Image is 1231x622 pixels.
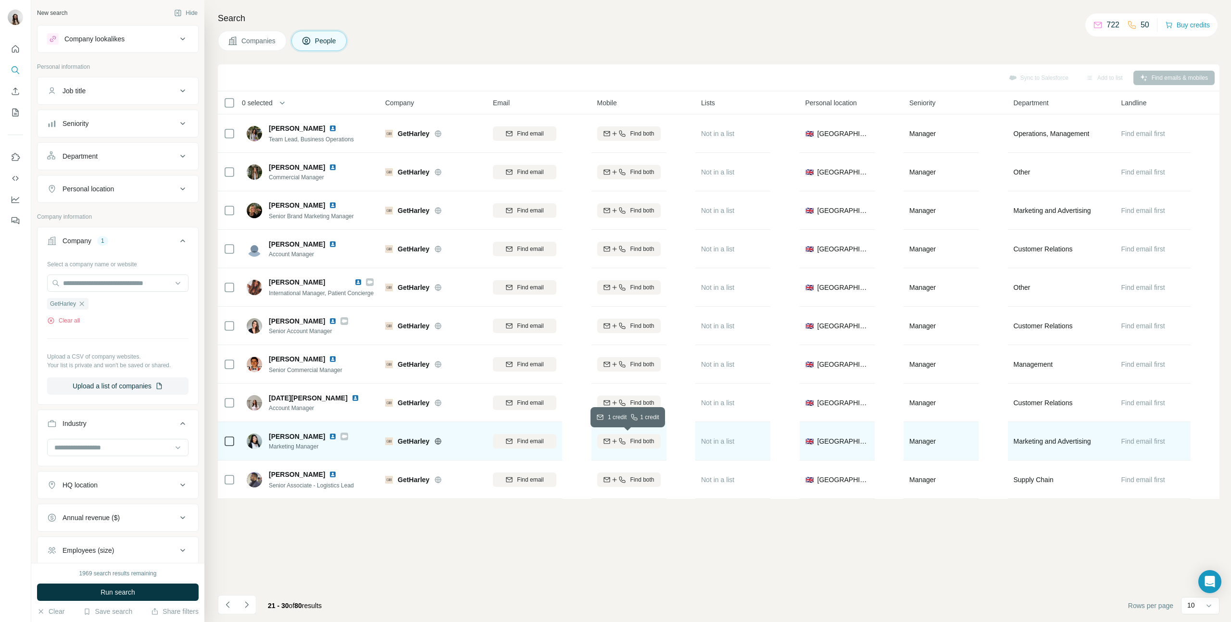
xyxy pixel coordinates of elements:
button: Run search [37,584,199,601]
div: Job title [63,86,86,96]
div: 1969 search results remaining [79,569,157,578]
img: Avatar [247,395,262,411]
img: LinkedIn logo [329,433,337,440]
span: Team Lead, Business Operations [269,136,354,143]
button: Use Surfe API [8,170,23,187]
p: Upload a CSV of company websites. [47,352,188,361]
img: Avatar [247,357,262,372]
span: Find email first [1121,168,1165,176]
span: [PERSON_NAME] [269,278,325,286]
span: Find email first [1121,399,1165,407]
span: [GEOGRAPHIC_DATA] [817,167,869,177]
button: Annual revenue ($) [38,506,198,529]
button: Find email [493,280,556,295]
button: Find both [597,434,661,448]
span: Senior Associate - Logistics Lead [269,482,354,489]
span: Other [1014,167,1030,177]
button: Upload a list of companies [47,377,188,395]
img: Logo of GetHarley [385,207,393,214]
img: Logo of GetHarley [385,284,393,291]
span: Find both [630,245,654,253]
span: Other [1014,283,1030,292]
button: Find email [493,203,556,218]
span: Department [1014,98,1049,108]
button: Find email [493,126,556,141]
span: 🇬🇧 [805,129,814,138]
span: [PERSON_NAME] [269,239,325,249]
button: Clear [37,607,64,616]
span: [GEOGRAPHIC_DATA] [817,129,869,138]
button: Use Surfe on LinkedIn [8,149,23,166]
button: Find both [597,203,661,218]
img: Logo of GetHarley [385,361,393,368]
div: Select a company name or website [47,256,188,269]
span: Manager [909,399,936,407]
span: Mobile [597,98,617,108]
span: GetHarley [398,398,429,408]
span: [GEOGRAPHIC_DATA] [817,206,869,215]
button: Find both [597,126,661,141]
span: Find email first [1121,207,1165,214]
img: Avatar [247,434,262,449]
span: Manager [909,437,936,445]
span: Commercial Manager [269,173,348,182]
span: Not in a list [701,207,734,214]
span: GetHarley [398,436,429,446]
div: Seniority [63,119,88,128]
button: Search [8,62,23,79]
img: Logo of GetHarley [385,322,393,330]
button: Dashboard [8,191,23,208]
span: Companies [241,36,276,46]
span: 🇬🇧 [805,244,814,254]
span: Find email [517,475,543,484]
span: Not in a list [701,245,734,253]
span: Run search [100,587,135,597]
span: [GEOGRAPHIC_DATA] [817,475,869,485]
span: Manager [909,361,936,368]
span: Find email [517,129,543,138]
button: My lists [8,104,23,121]
span: Find email first [1121,130,1165,137]
span: Not in a list [701,399,734,407]
span: Manager [909,168,936,176]
img: Avatar [247,126,262,141]
p: Your list is private and won't be saved or shared. [47,361,188,370]
button: Industry [38,412,198,439]
span: 🇬🇧 [805,206,814,215]
span: [PERSON_NAME] [269,470,325,479]
div: 1 [97,236,108,245]
span: Not in a list [701,130,734,137]
span: 80 [294,602,302,610]
span: Supply Chain [1014,475,1054,485]
span: People [315,36,337,46]
img: Avatar [247,203,262,218]
button: Employees (size) [38,539,198,562]
div: HQ location [63,480,98,490]
button: Seniority [38,112,198,135]
img: LinkedIn logo [329,471,337,478]
span: Not in a list [701,168,734,176]
button: Find both [597,280,661,295]
img: LinkedIn logo [329,163,337,171]
span: Manager [909,476,936,484]
span: Find email [517,283,543,292]
span: 🇬🇧 [805,398,814,408]
p: Personal information [37,62,199,71]
span: Account Manager [269,404,371,412]
span: Find email first [1121,245,1165,253]
button: Department [38,145,198,168]
button: Navigate to previous page [218,595,237,614]
span: [GEOGRAPHIC_DATA] [817,244,869,254]
span: Find email [517,437,543,446]
span: Account Manager [269,250,348,259]
span: Find both [630,398,654,407]
img: LinkedIn logo [329,240,337,248]
img: Logo of GetHarley [385,168,393,176]
img: Logo of GetHarley [385,437,393,445]
p: Company information [37,212,199,221]
span: Not in a list [701,361,734,368]
span: Not in a list [701,284,734,291]
span: [GEOGRAPHIC_DATA] [817,398,869,408]
span: [PERSON_NAME] [269,432,325,441]
div: Employees (size) [63,546,114,555]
